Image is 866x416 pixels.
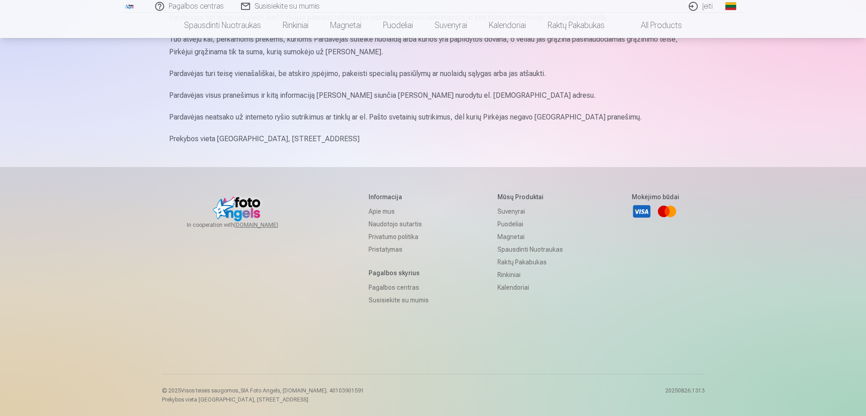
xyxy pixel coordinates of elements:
[187,221,300,229] span: In cooperation with
[125,4,135,9] img: /fa2
[241,387,364,394] span: SIA Foto Angels, [DOMAIN_NAME]. 40103901591
[497,256,563,268] a: Raktų pakabukas
[369,230,429,243] a: Privatumo politika
[497,243,563,256] a: Spausdinti nuotraukas
[372,13,424,38] a: Puodeliai
[497,230,563,243] a: Magnetai
[169,33,697,58] p: Tuo atveju kai, perkamoms prekėms, kurioms Pardavėjas suteikė nuolaidą arba kurios yra papildytos...
[497,218,563,230] a: Puodeliai
[632,201,652,221] a: Visa
[369,205,429,218] a: Apie mus
[497,268,563,281] a: Rinkiniai
[162,396,364,403] p: Prekybos vieta [GEOGRAPHIC_DATA], [STREET_ADDRESS]
[169,133,697,145] p: Prekybos vieta [GEOGRAPHIC_DATA], [STREET_ADDRESS]
[169,67,697,80] p: Pardavėjas turi teisę vienašališkai, be atskiro įspėjimo, pakeisti specialių pasiūlymų ar nuolaid...
[169,111,697,124] p: Pardavėjas neatsako už interneto ryšio sutrikimus ar tinklų ar el. Pašto svetainių sutrikimus, dė...
[369,294,429,306] a: Susisiekite su mumis
[537,13,615,38] a: Raktų pakabukas
[369,281,429,294] a: Pagalbos centras
[657,201,677,221] a: Mastercard
[497,192,563,201] h5: Mūsų produktai
[234,221,300,229] a: [DOMAIN_NAME]
[369,243,429,256] a: Pristatymas
[665,387,705,403] p: 20250826.1313
[497,205,563,218] a: Suvenyrai
[173,13,272,38] a: Spausdinti nuotraukas
[319,13,372,38] a: Magnetai
[478,13,537,38] a: Kalendoriai
[162,387,364,394] p: © 2025 Visos teisės saugomos. ,
[272,13,319,38] a: Rinkiniai
[169,89,697,102] p: Pardavėjas visus pranešimus ir kitą informaciją [PERSON_NAME] siunčia [PERSON_NAME] nurodytu el. ...
[424,13,478,38] a: Suvenyrai
[369,268,429,277] h5: Pagalbos skyrius
[369,218,429,230] a: Naudotojo sutartis
[632,192,679,201] h5: Mokėjimo būdai
[615,13,693,38] a: All products
[369,192,429,201] h5: Informacija
[497,281,563,294] a: Kalendoriai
